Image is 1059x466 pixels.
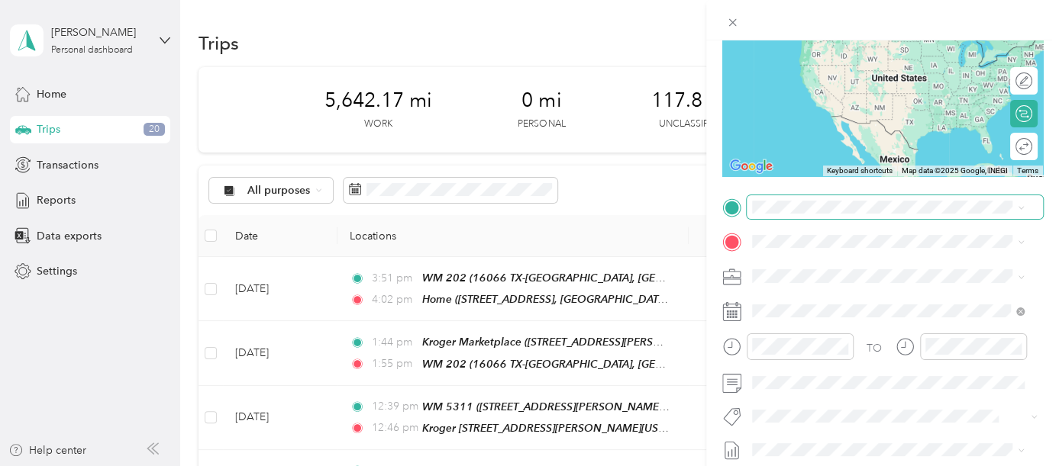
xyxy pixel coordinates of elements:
[867,340,882,356] div: TO
[726,156,776,176] a: Open this area in Google Maps (opens a new window)
[827,166,893,176] button: Keyboard shortcuts
[902,166,1008,175] span: Map data ©2025 Google, INEGI
[726,156,776,176] img: Google
[973,381,1059,466] iframe: Everlance-gr Chat Button Frame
